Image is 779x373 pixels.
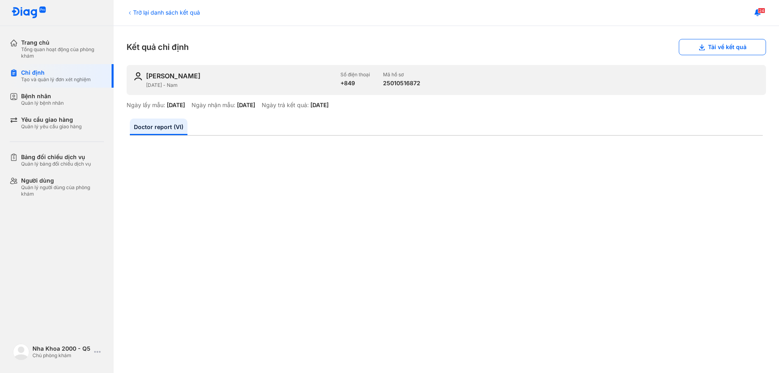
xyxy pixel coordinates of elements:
[21,69,91,76] div: Chỉ định
[21,76,91,83] div: Tạo và quản lý đơn xét nghiệm
[167,101,185,109] div: [DATE]
[21,123,82,130] div: Quản lý yêu cầu giao hàng
[146,82,334,88] div: [DATE] - Nam
[21,153,91,161] div: Bảng đối chiếu dịch vụ
[32,352,91,359] div: Chủ phòng khám
[13,344,29,360] img: logo
[758,8,765,13] span: 24
[340,80,370,87] div: +849
[127,39,766,55] div: Kết quả chỉ định
[310,101,329,109] div: [DATE]
[21,93,64,100] div: Bệnh nhân
[32,345,91,352] div: Nha Khoa 2000 - Q5
[21,116,82,123] div: Yêu cầu giao hàng
[21,177,104,184] div: Người dùng
[130,119,187,135] a: Doctor report (VI)
[21,46,104,59] div: Tổng quan hoạt động của phòng khám
[383,71,420,78] div: Mã hồ sơ
[237,101,255,109] div: [DATE]
[21,161,91,167] div: Quản lý bảng đối chiếu dịch vụ
[21,39,104,46] div: Trang chủ
[340,71,370,78] div: Số điện thoại
[146,71,200,80] div: [PERSON_NAME]
[679,39,766,55] button: Tải về kết quả
[21,184,104,197] div: Quản lý người dùng của phòng khám
[383,80,420,87] div: 25010516872
[262,101,309,109] div: Ngày trả kết quả:
[133,71,143,81] img: user-icon
[192,101,235,109] div: Ngày nhận mẫu:
[127,8,200,17] div: Trở lại danh sách kết quả
[21,100,64,106] div: Quản lý bệnh nhân
[11,6,46,19] img: logo
[127,101,165,109] div: Ngày lấy mẫu:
